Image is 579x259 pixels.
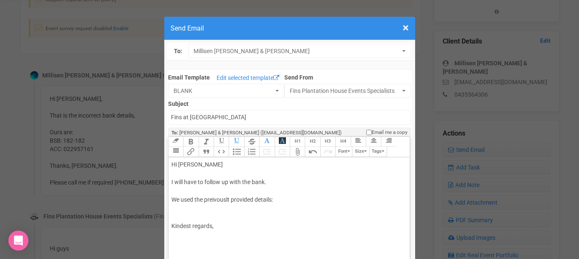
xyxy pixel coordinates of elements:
span: Email me a copy [372,129,408,136]
button: Link [183,147,198,157]
button: Size [352,147,369,157]
strong: To: [171,130,178,136]
button: Heading 2 [305,137,320,147]
button: Bullets [229,147,244,157]
button: Decrease Level [259,147,274,157]
button: Increase Level [275,147,290,157]
button: Bold [183,137,198,147]
span: [PERSON_NAME] & [PERSON_NAME] ([EMAIL_ADDRESS][DOMAIN_NAME]) [179,130,342,136]
button: Heading 4 [335,137,350,147]
button: Tags [369,147,387,157]
button: Clear Formatting at cursor [168,137,183,147]
button: Align Justified [168,147,183,157]
label: Subject [168,98,411,108]
button: Align Center [366,137,381,147]
div: Hi [PERSON_NAME] I will have to follow up with the bank. We used the preivouslt provided details:... [171,160,404,248]
span: H2 [310,138,316,144]
button: Underline Colour [229,137,244,147]
button: Code [214,147,229,157]
button: Align Left [351,137,366,147]
button: Font Colour [259,137,274,147]
span: H4 [340,138,346,144]
div: Open Intercom Messenger [8,231,28,251]
span: Millisen [PERSON_NAME] & [PERSON_NAME] [194,47,400,55]
button: Strikethrough [244,137,259,147]
span: H3 [325,138,331,144]
button: Quote [199,147,214,157]
button: Italic [199,137,214,147]
button: Underline [214,137,229,147]
span: H1 [295,138,301,144]
button: Undo [305,147,320,157]
label: Send From [284,72,411,82]
button: Font Background [275,137,290,147]
button: Font [335,147,352,157]
button: Heading 3 [320,137,335,147]
button: Numbers [244,147,259,157]
button: Align Right [381,137,396,147]
h4: Send Email [171,23,409,33]
a: Edit selected template [214,73,281,84]
label: Email Template [168,73,210,82]
button: Attach Files [290,147,305,157]
span: BLANK [173,87,273,95]
button: Heading 1 [290,137,305,147]
span: Fins Plantation House Events Specialists [290,87,400,95]
span: × [403,21,409,35]
label: To: [174,47,182,56]
button: Redo [320,147,335,157]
